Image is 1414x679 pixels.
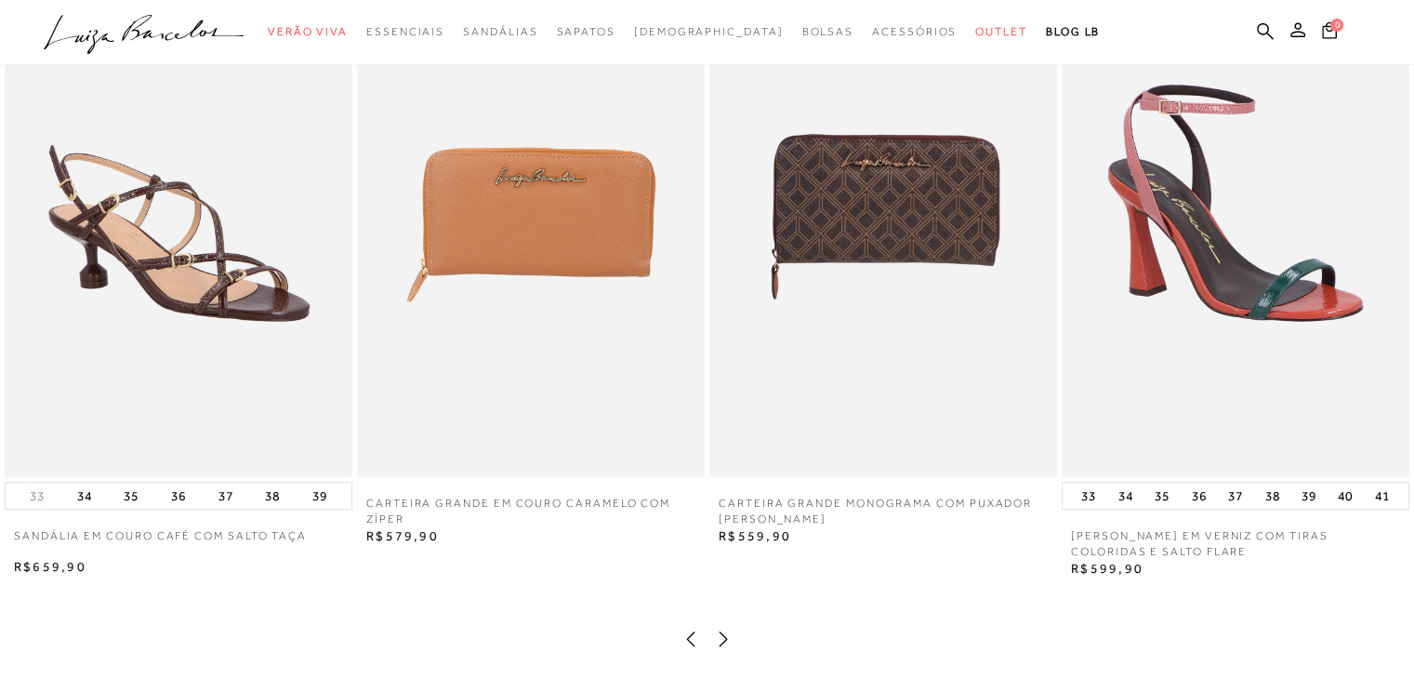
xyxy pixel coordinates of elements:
[1296,483,1322,509] button: 39
[118,483,144,509] button: 35
[556,15,614,49] a: categoryNavScreenReaderText
[268,25,348,38] span: Verão Viva
[24,487,50,505] button: 33
[463,15,537,49] a: categoryNavScreenReaderText
[72,483,98,509] button: 34
[268,15,348,49] a: categoryNavScreenReaderText
[872,25,957,38] span: Acessórios
[719,528,791,543] span: R$559,90
[1186,483,1212,509] button: 36
[1046,15,1100,49] a: BLOG LB
[1062,528,1409,560] a: [PERSON_NAME] EM VERNIZ COM TIRAS COLORIDAS E SALTO FLARE
[5,528,316,558] a: SANDÁLIA EM COURO CAFÉ COM SALTO TAÇA
[1149,483,1175,509] button: 35
[1332,483,1358,509] button: 40
[307,483,333,509] button: 39
[259,483,285,509] button: 38
[1113,483,1139,509] button: 34
[801,15,853,49] a: categoryNavScreenReaderText
[975,25,1027,38] span: Outlet
[801,25,853,38] span: Bolsas
[213,483,239,509] button: 37
[709,496,1057,527] a: CARTEIRA GRANDE MONOGRAMA COM PUXADOR [PERSON_NAME]
[1369,483,1395,509] button: 41
[975,15,1027,49] a: categoryNavScreenReaderText
[1071,561,1143,576] span: R$599,90
[366,528,439,543] span: R$579,90
[1222,483,1249,509] button: 37
[463,25,537,38] span: Sandálias
[366,25,444,38] span: Essenciais
[366,15,444,49] a: categoryNavScreenReaderText
[357,496,705,527] a: CARTEIRA GRANDE EM COURO CARAMELO COM ZÍPER
[14,559,86,574] span: R$659,90
[1316,20,1342,46] button: 0
[1046,25,1100,38] span: BLOG LB
[165,483,192,509] button: 36
[634,15,784,49] a: noSubCategoriesText
[634,25,784,38] span: [DEMOGRAPHIC_DATA]
[872,15,957,49] a: categoryNavScreenReaderText
[1259,483,1285,509] button: 38
[556,25,614,38] span: Sapatos
[1330,19,1343,32] span: 0
[1076,483,1102,509] button: 33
